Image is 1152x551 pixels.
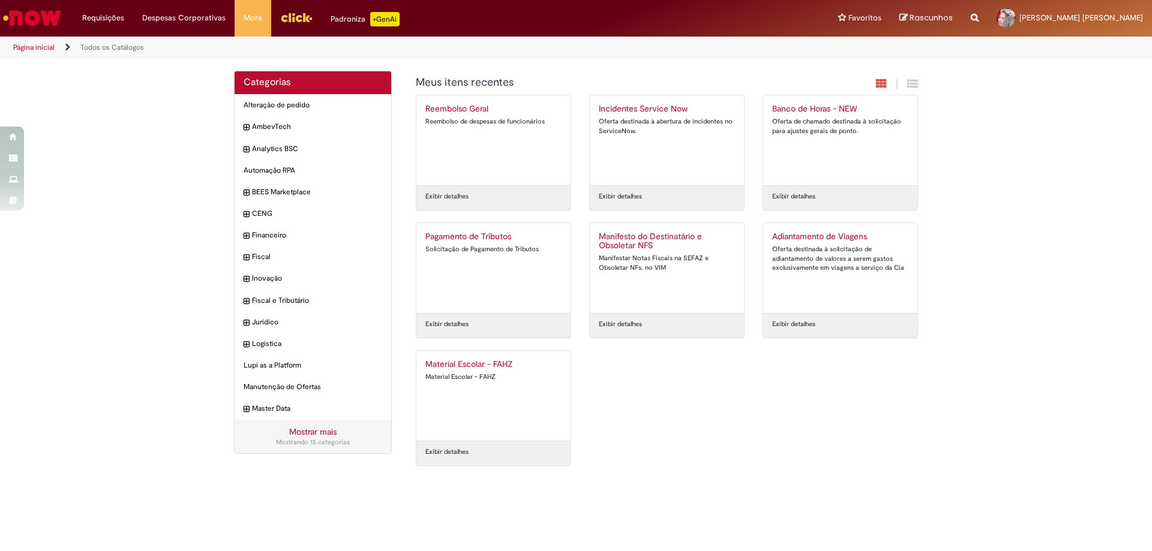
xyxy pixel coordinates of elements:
[244,165,382,176] span: Automação RPA
[910,12,953,23] span: Rascunhos
[235,116,391,138] div: expandir categoria AmbevTech AmbevTech
[599,104,735,114] h2: Incidentes Service Now
[142,12,226,24] span: Despesas Corporativas
[252,252,382,262] span: Fiscal
[9,37,759,59] ul: Trilhas de página
[772,104,908,114] h2: Banco de Horas - NEW
[252,230,382,240] span: Financeiro
[244,122,249,134] i: expandir categoria AmbevTech
[772,192,815,201] a: Exibir detalhes
[252,339,382,349] span: Logistica
[235,203,391,225] div: expandir categoria CENG CENG
[244,12,262,24] span: More
[1,6,63,30] img: ServiceNow
[244,360,382,371] span: Lupi as a Platform
[896,77,898,91] span: |
[244,77,382,88] h2: Categorias
[370,12,400,26] p: +GenAi
[235,376,391,398] div: Manutenção de Ofertas
[244,144,249,156] i: expandir categoria Analytics BSC
[244,252,249,264] i: expandir categoria Fiscal
[590,223,744,313] a: Manifesto do Destinatário e Obsoletar NFS Manifestar Notas Fiscais na SEFAZ e Obsoletar NFs. no VIM
[244,317,249,329] i: expandir categoria Jurídico
[416,351,571,441] a: Material Escolar - FAHZ Material Escolar - FAHZ
[425,104,562,114] h2: Reembolso Geral
[235,138,391,160] div: expandir categoria Analytics BSC Analytics BSC
[13,43,55,52] a: Página inicial
[331,12,400,26] div: Padroniza
[599,320,642,329] a: Exibir detalhes
[235,159,391,182] div: Automação RPA
[244,404,249,415] i: expandir categoria Master Data
[235,94,391,420] ul: Categorias
[425,360,562,369] h2: Material Escolar - FAHZ
[280,8,313,26] img: click_logo_yellow_360x200.png
[772,245,908,273] div: Oferta destinada à solicitação de adiantamento de valores a serem gastos exclusivamente em viagen...
[252,122,382,132] span: AmbevTech
[235,267,391,290] div: expandir categoria Inovação Inovação
[235,246,391,268] div: expandir categoria Fiscal Fiscal
[899,13,953,24] a: Rascunhos
[425,320,469,329] a: Exibir detalhes
[425,232,562,242] h2: Pagamento de Tributos
[289,426,337,437] a: Mostrar mais
[416,77,788,89] h1: {"description":"","title":"Meus itens recentes"} Categoria
[252,296,382,306] span: Fiscal e Tributário
[425,447,469,457] a: Exibir detalhes
[425,245,562,254] div: Solicitação de Pagamento de Tributos
[80,43,144,52] a: Todos os Catálogos
[848,12,881,24] span: Favoritos
[235,94,391,116] div: Alteração de pedido
[425,372,562,382] div: Material Escolar - FAHZ
[235,354,391,377] div: Lupi as a Platform
[244,230,249,242] i: expandir categoria Financeiro
[1019,13,1143,23] span: [PERSON_NAME] [PERSON_NAME]
[82,12,124,24] span: Requisições
[425,117,562,127] div: Reembolso de despesas de funcionários
[252,144,382,154] span: Analytics BSC
[244,438,382,447] div: Mostrando 15 categorias
[235,290,391,312] div: expandir categoria Fiscal e Tributário Fiscal e Tributário
[244,273,249,285] i: expandir categoria Inovação
[772,320,815,329] a: Exibir detalhes
[235,311,391,333] div: expandir categoria Jurídico Jurídico
[252,317,382,327] span: Jurídico
[244,382,382,392] span: Manutenção de Ofertas
[252,404,382,414] span: Master Data
[244,187,249,199] i: expandir categoria BEES Marketplace
[425,192,469,201] a: Exibir detalhes
[244,209,249,221] i: expandir categoria CENG
[763,95,917,185] a: Banco de Horas - NEW Oferta de chamado destinada à solicitação para ajustes gerais de ponto.
[235,333,391,355] div: expandir categoria Logistica Logistica
[235,181,391,203] div: expandir categoria BEES Marketplace BEES Marketplace
[599,192,642,201] a: Exibir detalhes
[876,78,887,89] i: Exibição em cartão
[235,224,391,246] div: expandir categoria Financeiro Financeiro
[772,232,908,242] h2: Adiantamento de Viagens
[763,223,917,313] a: Adiantamento de Viagens Oferta destinada à solicitação de adiantamento de valores a serem gastos ...
[599,232,735,251] h2: Manifesto do Destinatário e Obsoletar NFS
[772,117,908,136] div: Oferta de chamado destinada à solicitação para ajustes gerais de ponto.
[599,254,735,272] div: Manifestar Notas Fiscais na SEFAZ e Obsoletar NFs. no VIM
[907,78,918,89] i: Exibição de grade
[416,223,571,313] a: Pagamento de Tributos Solicitação de Pagamento de Tributos
[252,187,382,197] span: BEES Marketplace
[252,209,382,219] span: CENG
[244,339,249,351] i: expandir categoria Logistica
[252,273,382,284] span: Inovação
[599,117,735,136] div: Oferta destinada à abertura de incidentes no ServiceNow.
[416,95,571,185] a: Reembolso Geral Reembolso de despesas de funcionários
[590,95,744,185] a: Incidentes Service Now Oferta destinada à abertura de incidentes no ServiceNow.
[235,398,391,420] div: expandir categoria Master Data Master Data
[244,296,249,308] i: expandir categoria Fiscal e Tributário
[244,100,382,110] span: Alteração de pedido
